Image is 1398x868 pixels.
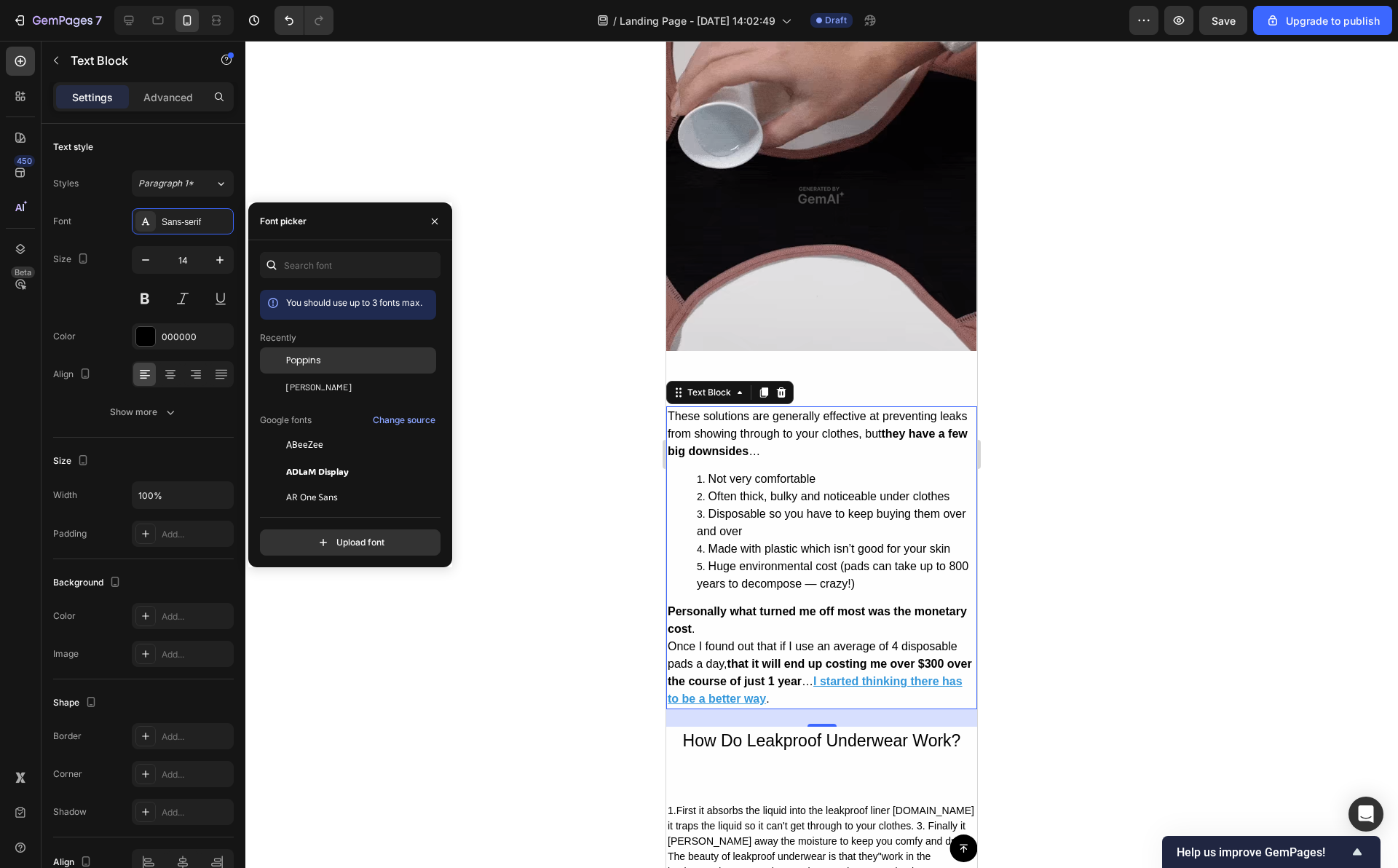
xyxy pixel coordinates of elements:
[53,451,92,471] div: Size
[71,52,194,69] p: Text Block
[286,354,321,367] span: Poppins
[53,365,94,384] div: Align
[286,465,349,478] span: ADLaM Display
[53,330,76,343] div: Color
[275,6,333,35] div: Undo/Redo
[1199,6,1247,35] button: Save
[162,730,230,743] div: Add...
[1177,845,1348,859] span: Help us improve GemPages!
[53,573,124,593] div: Background
[11,267,35,278] div: Beta
[53,399,234,425] button: Show more
[132,170,234,197] button: Paragraph 1*
[620,13,775,28] span: Landing Page - [DATE] 14:02:49
[162,216,230,229] div: Sans-serif
[162,648,230,661] div: Add...
[666,41,977,868] iframe: Design area
[53,141,93,154] div: Text style
[286,438,323,451] span: ABeeZee
[1212,15,1236,27] span: Save
[260,215,307,228] div: Font picker
[162,806,230,819] div: Add...
[53,768,82,781] div: Corner
[53,805,87,818] div: Shadow
[1177,843,1366,861] button: Show survey - Help us improve GemPages!
[95,12,102,29] p: 7
[316,535,384,550] div: Upload font
[72,90,113,105] p: Settings
[53,250,92,269] div: Size
[260,252,441,278] input: Search font
[373,414,435,427] div: Change source
[53,609,76,623] div: Color
[286,491,338,504] span: AR One Sans
[53,647,79,660] div: Image
[53,489,77,502] div: Width
[53,527,87,540] div: Padding
[162,610,230,623] div: Add...
[53,177,79,190] div: Styles
[53,693,100,713] div: Shape
[1253,6,1392,35] button: Upgrade to publish
[613,13,617,28] span: /
[372,411,436,429] button: Change source
[286,297,422,308] span: You should use up to 3 fonts max.
[260,331,296,344] p: Recently
[825,14,847,27] span: Draft
[14,155,35,167] div: 450
[162,331,230,344] div: 000000
[133,482,233,508] input: Auto
[1348,797,1383,832] div: Open Intercom Messenger
[260,414,312,427] p: Google fonts
[110,405,178,419] div: Show more
[143,90,193,105] p: Advanced
[53,730,82,743] div: Border
[53,215,71,228] div: Font
[260,529,441,556] button: Upload font
[1265,13,1380,28] div: Upgrade to publish
[6,6,108,35] button: 7
[162,768,230,781] div: Add...
[162,528,230,541] div: Add...
[138,177,194,190] span: Paragraph 1*
[286,380,352,393] span: [PERSON_NAME]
